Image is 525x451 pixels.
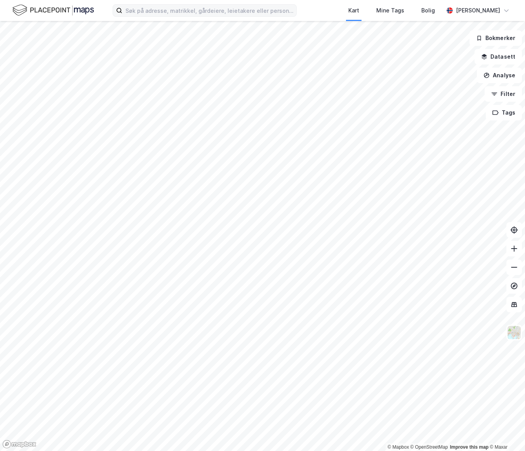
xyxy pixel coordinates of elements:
[376,6,404,15] div: Mine Tags
[12,3,94,17] img: logo.f888ab2527a4732fd821a326f86c7f29.svg
[421,6,435,15] div: Bolig
[486,414,525,451] div: Kontrollprogram for chat
[348,6,359,15] div: Kart
[486,414,525,451] iframe: Chat Widget
[456,6,500,15] div: [PERSON_NAME]
[122,5,296,16] input: Søk på adresse, matrikkel, gårdeiere, leietakere eller personer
